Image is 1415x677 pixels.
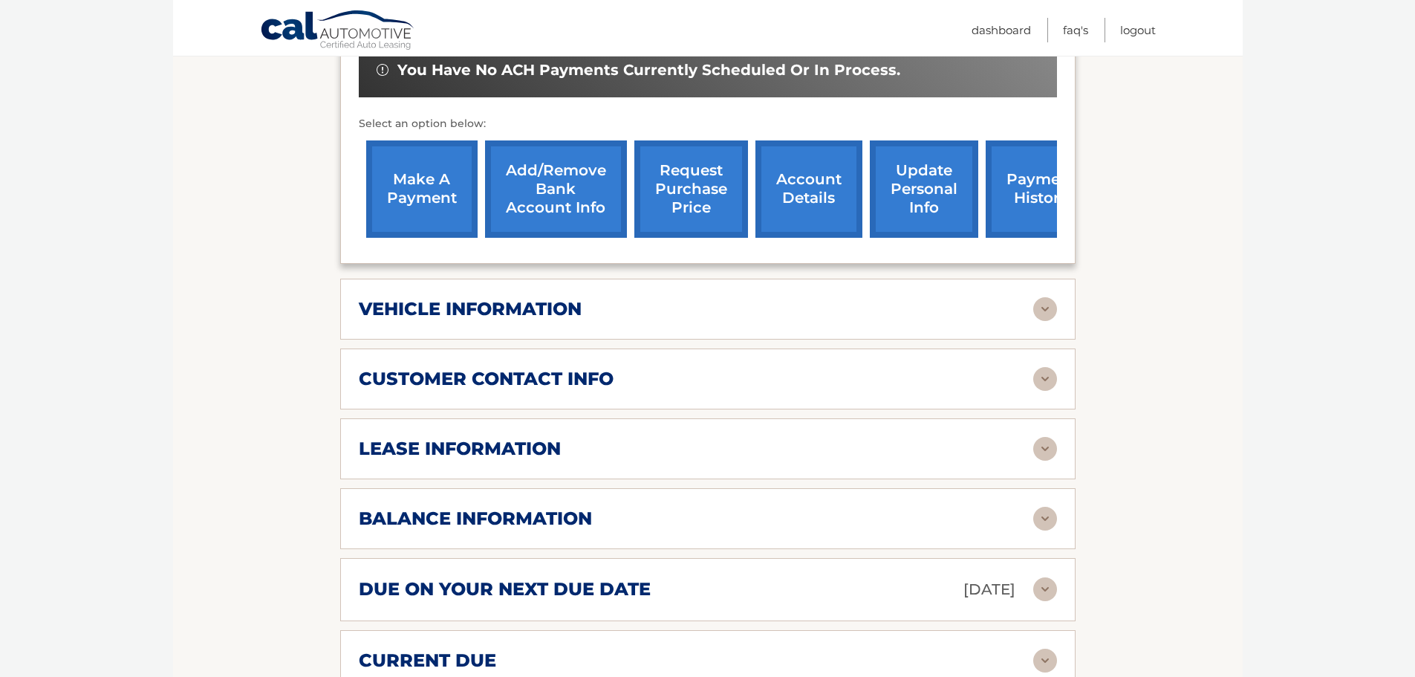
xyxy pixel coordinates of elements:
[359,115,1057,133] p: Select an option below:
[359,298,582,320] h2: vehicle information
[963,577,1015,603] p: [DATE]
[366,140,478,238] a: make a payment
[1033,367,1057,391] img: accordion-rest.svg
[1120,18,1156,42] a: Logout
[1033,507,1057,531] img: accordion-rest.svg
[1033,297,1057,321] img: accordion-rest.svg
[986,140,1097,238] a: payment history
[755,140,862,238] a: account details
[485,140,627,238] a: Add/Remove bank account info
[359,508,592,530] h2: balance information
[359,578,651,600] h2: due on your next due date
[377,64,388,76] img: alert-white.svg
[1063,18,1088,42] a: FAQ's
[260,10,416,53] a: Cal Automotive
[1033,577,1057,601] img: accordion-rest.svg
[397,61,900,80] span: You have no ACH payments currently scheduled or in process.
[359,650,496,672] h2: current due
[634,140,748,238] a: request purchase price
[972,18,1031,42] a: Dashboard
[359,438,561,460] h2: lease information
[1033,649,1057,673] img: accordion-rest.svg
[1033,437,1057,461] img: accordion-rest.svg
[870,140,978,238] a: update personal info
[359,368,614,390] h2: customer contact info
